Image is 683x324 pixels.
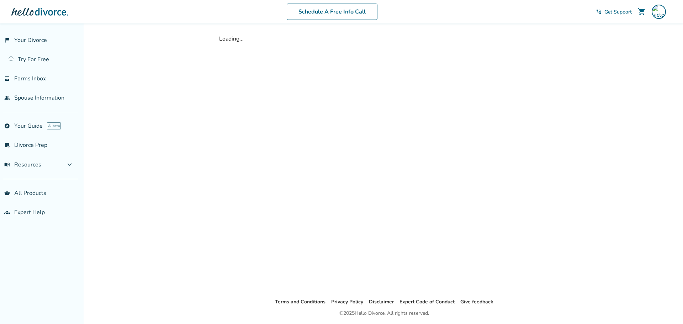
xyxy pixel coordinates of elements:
span: inbox [4,76,10,81]
li: Disclaimer [369,298,394,306]
a: Privacy Policy [331,298,363,305]
a: Schedule A Free Info Call [287,4,377,20]
span: groups [4,209,10,215]
li: Give feedback [460,298,493,306]
span: AI beta [47,122,61,129]
span: Resources [4,161,41,169]
span: explore [4,123,10,129]
span: phone_in_talk [596,9,602,15]
span: menu_book [4,162,10,168]
a: Terms and Conditions [275,298,325,305]
div: © 2025 Hello Divorce. All rights reserved. [339,309,429,318]
span: Forms Inbox [14,75,46,83]
span: expand_more [65,160,74,169]
span: flag_2 [4,37,10,43]
span: shopping_basket [4,190,10,196]
a: phone_in_talkGet Support [596,9,632,15]
div: Loading... [219,35,549,43]
img: victoria.spearman.nunes@gmail.com [652,5,666,19]
span: people [4,95,10,101]
span: list_alt_check [4,142,10,148]
span: Get Support [604,9,632,15]
a: Expert Code of Conduct [399,298,455,305]
span: shopping_cart [637,7,646,16]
